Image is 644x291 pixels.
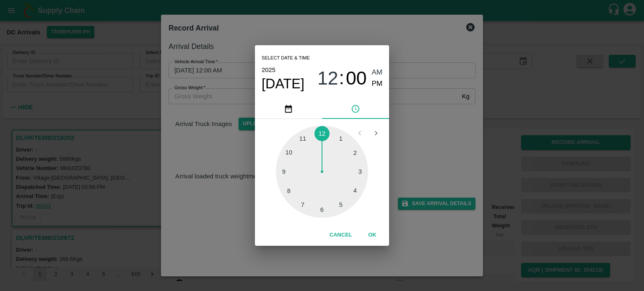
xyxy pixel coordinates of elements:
button: 00 [346,67,367,89]
button: 2025 [262,64,275,75]
button: Cancel [326,228,356,242]
span: : [339,67,344,89]
button: AM [372,67,383,78]
button: OK [359,228,386,242]
button: PM [372,78,383,90]
button: Open next view [368,125,384,141]
button: pick date [255,99,322,119]
button: pick time [322,99,389,119]
span: Select date & time [262,52,310,64]
button: 12 [317,67,338,89]
button: [DATE] [262,75,304,92]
